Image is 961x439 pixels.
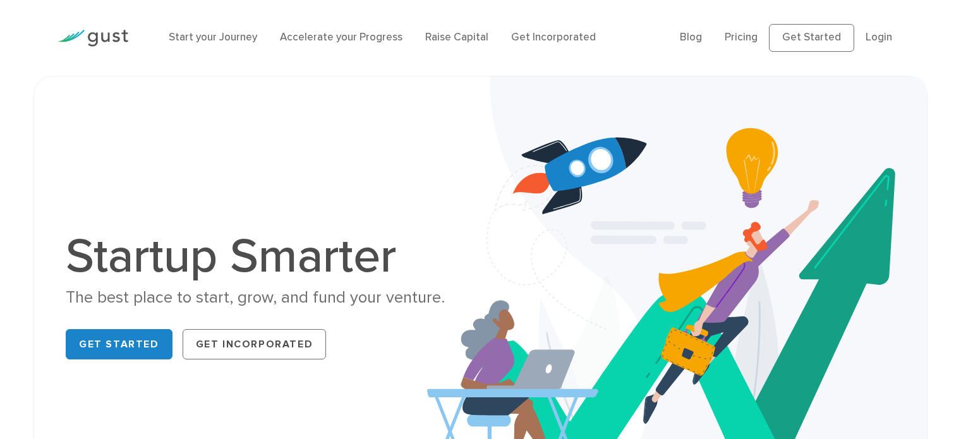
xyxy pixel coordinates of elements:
a: Raise Capital [425,31,488,44]
div: The best place to start, grow, and fund your venture. [66,287,471,309]
a: Accelerate your Progress [280,31,402,44]
a: Blog [680,31,702,44]
a: Get Incorporated [183,329,327,359]
img: Gust Logo [57,30,128,47]
a: Pricing [725,31,758,44]
a: Get Incorporated [511,31,596,44]
a: Get Started [66,329,172,359]
a: Start your Journey [169,31,257,44]
h1: Startup Smarter [66,232,471,280]
a: Get Started [769,24,854,52]
a: Login [866,31,892,44]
